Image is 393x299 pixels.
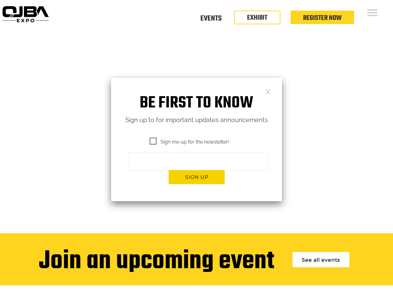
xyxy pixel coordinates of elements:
[303,13,342,23] a: Register Now
[247,12,267,23] a: EXHIBIT
[39,247,274,276] div: Join an upcoming event
[111,93,282,113] h1: Be first to know
[150,138,229,146] span: Sign me up for the newsletter!
[265,88,271,94] a: Close
[169,170,225,184] button: Sign up
[111,115,282,126] p: Sign up to for important updates announcements
[292,252,349,267] a: See all events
